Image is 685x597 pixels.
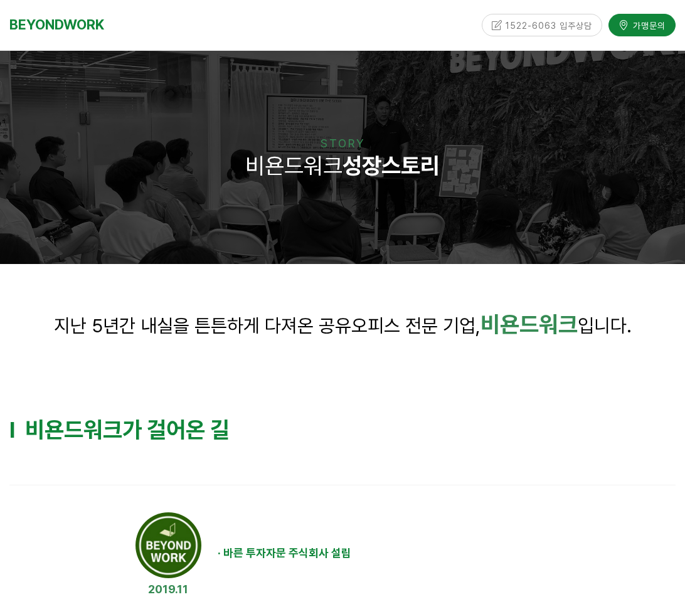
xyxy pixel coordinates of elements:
strong: I 비욘드워크가 걸어온 길 [9,416,230,443]
span: 가맹문의 [629,19,666,32]
span: 2019.11 [148,583,188,596]
span: 입니다. [578,314,632,337]
a: 가맹문의 [608,14,676,36]
span: 지난 5년간 내실을 튼튼하게 다져온 공유오피스 전문 기업, [54,314,481,337]
span: STORY [321,137,365,150]
img: a41c73eab10a9.jpg [135,512,201,578]
strong: 성장스토리 [342,152,440,179]
a: BEYONDWORK [9,13,104,36]
strong: 비욘드워크 [481,311,578,338]
span: · 바른 투자자문 주식회사 설립 [218,546,351,559]
span: 비욘드워크 [245,152,440,179]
